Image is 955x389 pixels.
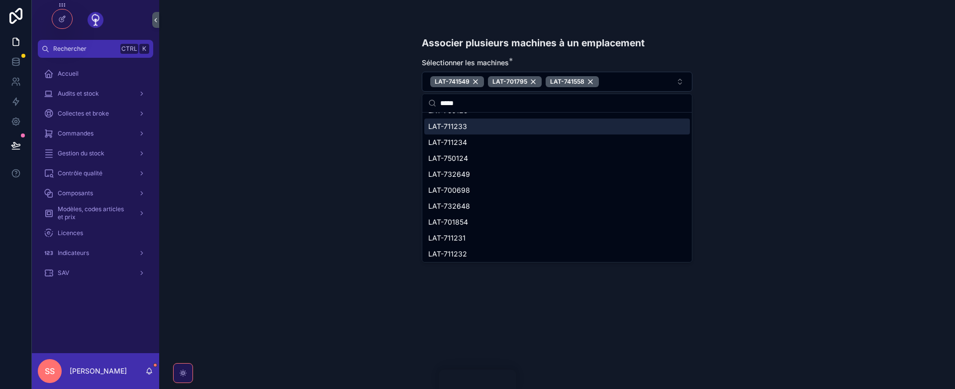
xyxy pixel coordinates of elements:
a: Commandes [38,125,153,142]
button: Unselect 142638 [546,76,599,87]
div: Suggestions [422,113,692,262]
span: LAT-700698 [428,185,470,195]
a: Gestion du stock [38,144,153,162]
span: SS [45,365,55,377]
a: Accueil [38,65,153,83]
span: Rechercher [53,45,116,53]
span: Commandes [58,130,94,137]
span: Audits et stock [58,90,99,98]
h1: Associer plusieurs machines à un emplacement [422,36,645,50]
span: LAT-750124 [428,153,468,163]
span: LAT-711232 [428,249,467,259]
p: [PERSON_NAME] [70,366,127,376]
span: SAV [58,269,69,277]
span: Gestion du stock [58,149,104,157]
span: LAT-741558 [550,78,584,86]
span: Collectes et broke [58,110,109,118]
button: RechercherCtrlK [38,40,153,58]
span: Composants [58,189,93,197]
span: LAT-711231 [428,233,466,243]
span: LAT-741549 [435,78,470,86]
span: LAT-701854 [428,217,468,227]
span: Sélectionner les machines [422,58,509,67]
span: Contrôle qualité [58,169,102,177]
span: K [140,45,148,53]
span: LAT-711234 [428,137,467,147]
button: Select Button [422,72,692,92]
span: LAT-711233 [428,122,467,131]
span: Indicateurs [58,249,89,257]
span: Modèles, codes articles et prix [58,205,130,221]
a: Audits et stock [38,85,153,103]
span: Accueil [58,70,79,78]
span: Licences [58,229,83,237]
span: LAT-732648 [428,201,470,211]
button: Unselect 142649 [488,76,542,87]
span: LAT-732649 [428,169,470,179]
a: Collectes et broke [38,105,153,123]
div: scrollable content [32,58,159,295]
a: Composants [38,184,153,202]
a: Indicateurs [38,244,153,262]
span: LAT-701795 [492,78,527,86]
span: Ctrl [120,44,138,54]
a: Modèles, codes articles et prix [38,204,153,222]
a: Licences [38,224,153,242]
button: Unselect 142528 [430,76,484,87]
a: Contrôle qualité [38,164,153,182]
a: SAV [38,264,153,282]
img: App logo [88,12,103,28]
